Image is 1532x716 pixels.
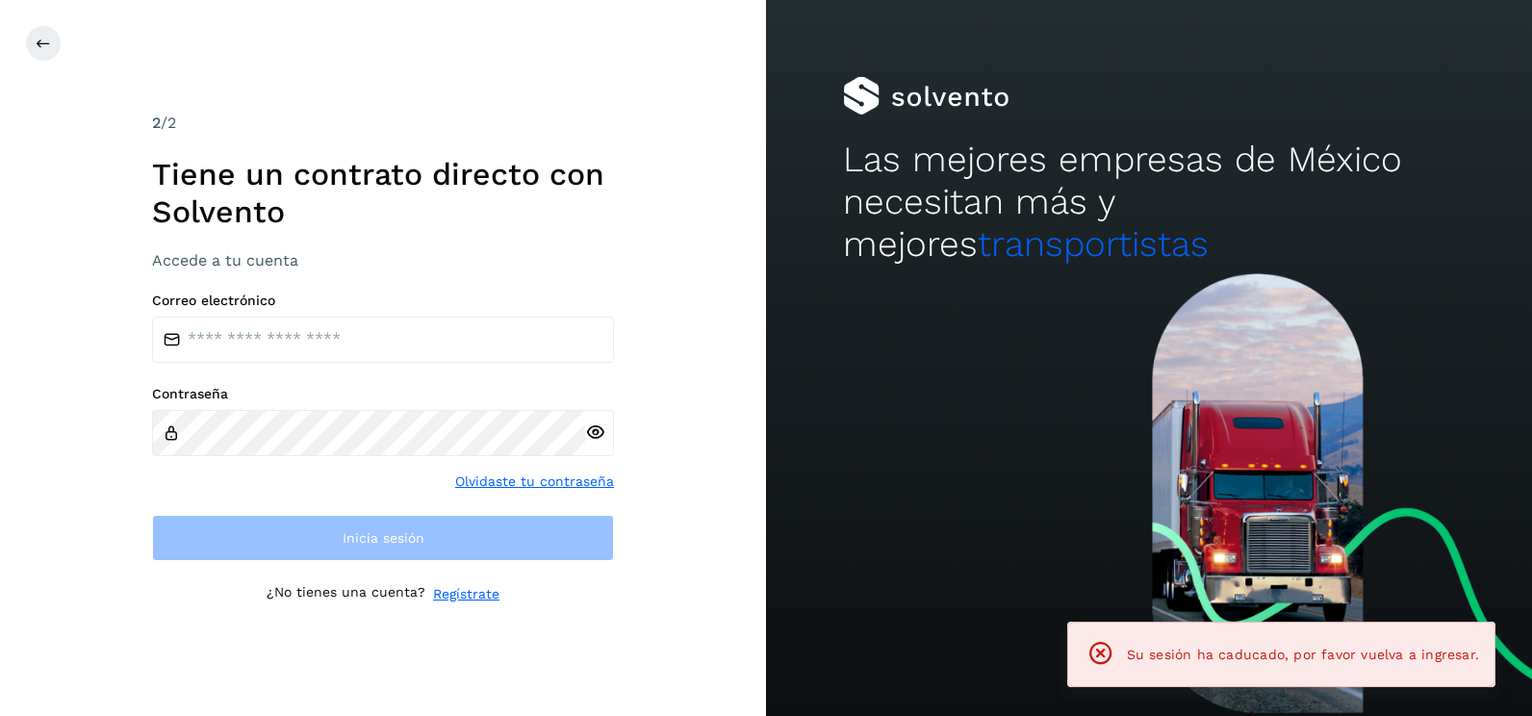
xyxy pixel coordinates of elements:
[267,584,425,604] p: ¿No tienes una cuenta?
[343,531,424,545] span: Inicia sesión
[152,112,614,135] div: /2
[1127,647,1479,662] span: Su sesión ha caducado, por favor vuelva a ingresar.
[152,386,614,402] label: Contraseña
[433,584,499,604] a: Regístrate
[152,114,161,132] span: 2
[978,223,1209,265] span: transportistas
[152,251,614,269] h3: Accede a tu cuenta
[152,156,614,230] h1: Tiene un contrato directo con Solvento
[843,139,1456,267] h2: Las mejores empresas de México necesitan más y mejores
[152,515,614,561] button: Inicia sesión
[152,293,614,309] label: Correo electrónico
[455,472,614,492] a: Olvidaste tu contraseña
